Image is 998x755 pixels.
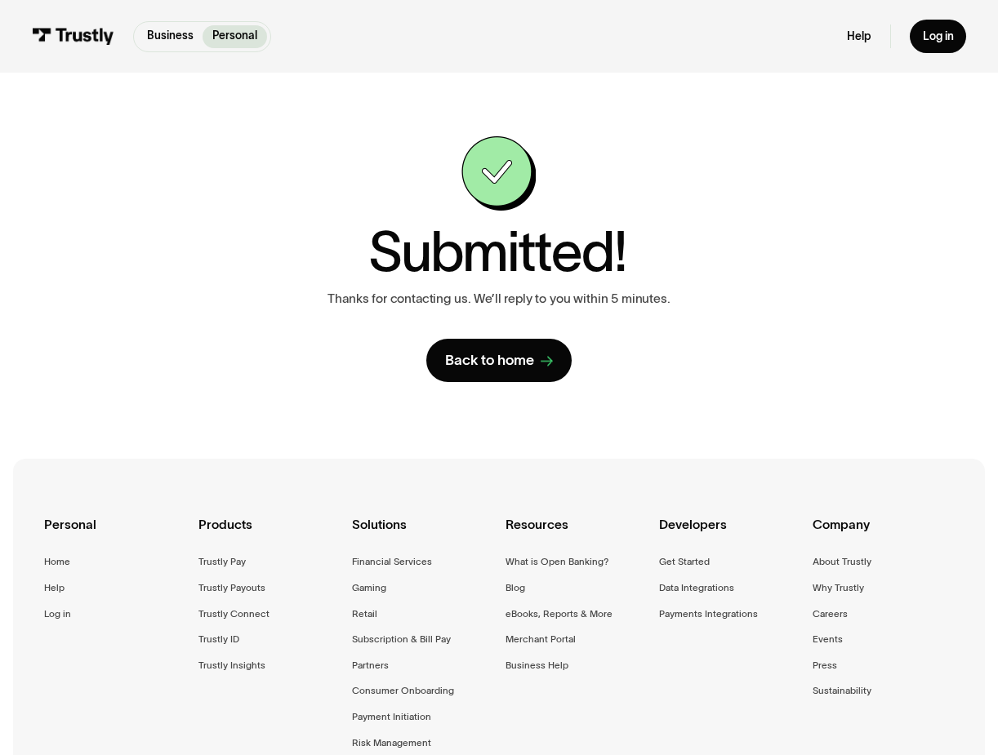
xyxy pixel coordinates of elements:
div: Products [198,514,339,554]
a: Trustly Payouts [198,580,265,596]
a: About Trustly [813,553,871,570]
a: Business [137,25,203,48]
div: Solutions [352,514,492,554]
p: Personal [212,28,257,44]
a: Subscription & Bill Pay [352,631,451,647]
h1: Submitted! [368,224,626,279]
a: Payment Initiation [352,708,431,725]
a: eBooks, Reports & More [506,606,613,622]
div: Company [813,514,953,554]
div: Log in [923,29,954,44]
a: Merchant Portal [506,631,576,647]
a: Partners [352,657,389,673]
div: Back to home [445,351,534,370]
p: Business [147,28,194,44]
a: Sustainability [813,682,871,699]
a: Data Integrations [659,580,734,596]
div: Resources [506,514,646,554]
a: Payments Integrations [659,606,758,622]
a: Trustly Insights [198,657,265,673]
a: Risk Management [352,735,431,751]
a: Consumer Onboarding [352,682,454,699]
a: Trustly Connect [198,606,270,622]
a: Back to home [426,339,573,383]
a: Help [847,29,871,44]
a: Trustly Pay [198,553,246,570]
a: Careers [813,606,848,622]
a: Events [813,631,843,647]
div: Developers [659,514,800,554]
img: Trustly Logo [32,28,114,45]
a: Press [813,657,837,673]
a: Trustly ID [198,631,239,647]
a: Get Started [659,553,710,570]
a: Log in [44,606,71,622]
a: Log in [910,20,966,53]
p: Thanks for contacting us. We’ll reply to you within 5 minutes. [327,291,670,307]
a: Retail [352,606,377,622]
a: Help [44,580,65,596]
a: Business Help [506,657,568,673]
a: Home [44,553,70,570]
a: Personal [203,25,266,48]
a: Financial Services [352,553,432,570]
a: Blog [506,580,525,596]
a: Gaming [352,580,386,596]
div: Personal [44,514,185,554]
a: What is Open Banking? [506,553,608,570]
a: Why Trustly [813,580,864,596]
